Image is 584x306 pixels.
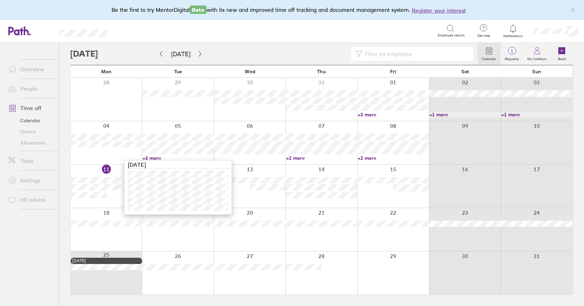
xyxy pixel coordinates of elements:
[190,6,206,14] span: Beta
[502,24,525,38] a: Notifications
[523,55,551,61] label: My holidays
[317,69,326,74] span: Thu
[127,27,144,34] div: Search
[390,69,396,74] span: Fri
[112,6,473,15] div: Be the first to try MentorDigital with its new and improved time off tracking and document manage...
[472,34,495,38] span: Get help
[551,43,573,65] a: Book
[286,155,357,161] a: +2 more
[501,111,572,118] a: +1 more
[3,154,59,168] a: Tools
[3,126,59,137] a: History
[554,55,570,61] label: Book
[461,69,469,74] span: Sat
[174,69,182,74] span: Tue
[412,6,466,15] button: Register your interest
[3,173,59,187] a: Settings
[245,69,255,74] span: Wed
[3,137,59,148] a: Allowances
[478,43,501,65] a: Calendar
[72,258,140,263] div: [DATE]
[101,69,112,74] span: Mon
[532,69,541,74] span: Sun
[124,161,232,169] div: [DATE]
[438,33,465,38] span: Employee search
[3,101,59,115] a: Time off
[3,193,59,207] a: HR advice
[429,111,500,118] a: +1 more
[362,47,469,60] input: Filter by employee
[358,111,429,118] a: +3 more
[165,48,196,60] button: [DATE]
[143,155,213,161] a: +3 more
[3,62,59,76] a: Overview
[501,55,523,61] label: Requests
[478,55,501,61] label: Calendar
[523,43,551,65] a: My holidays
[3,82,59,96] a: People
[3,115,59,126] a: Calendar
[501,43,523,65] a: 1Requests
[501,48,523,54] span: 1
[358,155,429,161] a: +2 more
[502,34,525,38] span: Notifications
